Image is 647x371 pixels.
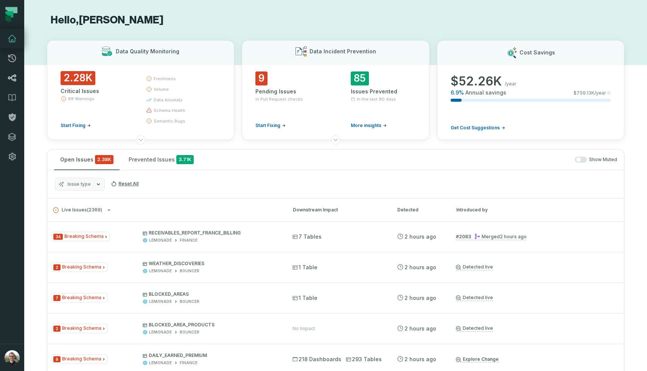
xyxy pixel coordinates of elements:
span: 89 Warnings [68,96,95,102]
span: 85 [351,71,369,85]
div: No Impact [292,326,315,332]
div: Show Muted [203,157,617,163]
relative-time: Sep 16, 2025, 8:23 AM MST [404,325,436,332]
relative-time: Sep 16, 2025, 8:48 AM MST [500,234,527,239]
span: data anomaly [154,97,182,103]
span: $ 52.26K [451,74,502,89]
div: Pending Issues [255,88,320,95]
span: 3.71K [176,155,194,164]
div: BOUNCER [180,268,199,274]
span: Severity [53,234,63,240]
span: Issue Type [52,232,110,241]
span: Severity [53,326,61,332]
span: Issue Type [52,324,107,333]
relative-time: Sep 16, 2025, 8:23 AM MST [404,356,436,362]
relative-time: Sep 16, 2025, 8:48 AM MST [404,233,436,240]
div: Critical Issues [61,87,132,95]
div: FINANCE [180,238,198,243]
span: Issue Type [52,293,107,303]
div: LEMONADE [149,268,172,274]
div: BOUNCER [180,329,199,335]
div: Detected [397,206,443,213]
h1: Hello, [PERSON_NAME] [47,14,624,27]
a: Explore Change [456,356,499,362]
span: 6.9 % [451,89,464,96]
span: Severity [53,356,61,362]
relative-time: Sep 16, 2025, 8:23 AM MST [404,264,436,270]
span: Issue Type [52,354,107,364]
div: LEMONADE [149,238,172,243]
div: FINANCE [180,360,198,366]
a: Start Fixing [61,123,91,129]
span: volume [154,86,169,92]
h3: Cost Savings [519,49,555,56]
span: in Pull Request checks [255,96,303,102]
div: Introduced by [456,206,524,213]
a: More insights [351,123,387,129]
span: More insights [351,123,381,129]
span: 7 Tables [292,233,322,241]
button: Issue type [55,178,105,191]
a: #2083Merged[DATE] 8:48:32 AM [456,233,527,240]
relative-time: Sep 16, 2025, 8:23 AM MST [404,295,436,301]
div: LEMONADE [149,360,172,366]
div: LEMONADE [149,299,172,304]
span: Live Issues ( 2369 ) [53,207,102,213]
span: 1 Table [292,264,317,271]
a: Start Fixing [255,123,286,129]
a: Detected live [456,264,493,270]
a: Detected live [456,325,493,332]
div: BOUNCER [180,299,199,304]
p: DAILY_EARNED_PREMIUM [143,352,279,359]
span: Severity [53,264,61,270]
h3: Data Quality Monitoring [116,48,179,55]
p: BLOCKED_AREAS [143,291,279,297]
button: Reset All [108,178,142,190]
span: 2.28K [61,71,95,85]
span: 9 [255,71,268,85]
span: $ 759.13K /year [574,90,606,96]
a: Detected live [456,295,493,301]
span: freshness [154,76,176,82]
span: Severity [53,295,61,301]
span: Annual savings [465,89,506,96]
button: Cost Savings$52.26K/year6.9%Annual savings$759.13K/yearGet Cost Suggestions [437,40,624,140]
span: /year [505,81,516,87]
div: Issues Prevented [351,88,416,95]
button: Open Issues [54,149,120,170]
span: semantic bugs [154,118,185,124]
div: Downstream Impact [293,206,384,213]
span: 1 Table [292,294,317,302]
p: WEATHER_DISCOVERIES [143,261,279,267]
span: 218 Dashboards [292,355,341,363]
span: Get Cost Suggestions [451,125,500,131]
p: RECEIVABLES_REPORT_FRANCE_BILLING [143,230,279,236]
span: 293 Tables [346,355,382,363]
span: Issue type [67,181,91,187]
img: avatar of Bryce Schuler [5,350,20,365]
span: schema health [154,107,185,113]
button: Prevented Issues [123,149,200,170]
div: Merged [474,234,527,239]
span: In the last 90 days [357,96,396,102]
button: Data Incident Prevention9Pending Issuesin Pull Request checksStart Fixing85Issues PreventedIn the... [242,40,429,140]
h3: Data Incident Prevention [310,48,376,55]
button: Data Quality Monitoring2.28KCritical Issues89 WarningsStart Fixingfreshnessvolumedata anomalysche... [47,40,234,140]
span: Issue Type [52,262,107,272]
span: critical issues and errors combined [95,155,114,164]
span: Start Fixing [255,123,280,129]
p: BLOCKED_AREA_PRODUCTS [143,322,279,328]
a: Get Cost Suggestions [451,125,505,131]
button: Live Issues(2369) [53,207,279,213]
div: LEMONADE [149,329,172,335]
span: Start Fixing [61,123,86,129]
